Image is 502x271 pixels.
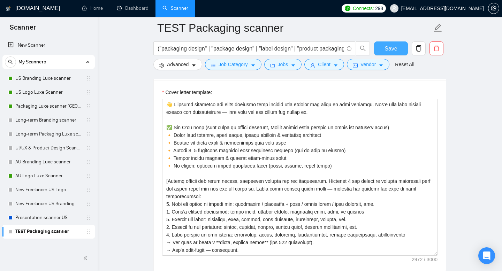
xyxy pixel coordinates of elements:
span: delete [430,45,443,52]
a: AU Branding Luxe scanner [15,155,82,169]
a: New Scanner [8,38,89,52]
a: setting [488,6,499,11]
span: holder [86,215,91,220]
a: US Branding Luxe scanner [15,71,82,85]
span: user [392,6,397,11]
span: Connects: [353,5,374,12]
a: Long-term Packaging Luxe scanner [15,127,82,141]
span: holder [86,76,91,81]
span: holder [86,201,91,207]
span: Vendor [360,61,376,68]
span: edit [433,23,442,32]
a: New Freelancer US Branding [15,197,82,211]
span: Job Category [219,61,248,68]
li: New Scanner [2,38,95,52]
span: holder [86,187,91,193]
a: UI/UX & Product Design Scanner [15,141,82,155]
img: upwork-logo.png [345,6,350,11]
span: 298 [375,5,383,12]
li: My Scanners [2,55,95,239]
span: search [356,45,370,52]
span: caret-down [291,63,296,68]
span: holder [86,131,91,137]
span: search [5,60,16,64]
span: holder [86,145,91,151]
button: barsJob Categorycaret-down [205,59,261,70]
span: idcard [353,63,358,68]
span: user [310,63,315,68]
span: holder [86,159,91,165]
span: caret-down [379,63,383,68]
span: caret-down [191,63,196,68]
a: New Freelancer US Logo [15,183,82,197]
button: userClientcaret-down [304,59,344,70]
a: dashboardDashboard [117,5,149,11]
div: Open Intercom Messenger [478,247,495,264]
img: logo [6,3,11,14]
span: bars [211,63,216,68]
span: Jobs [278,61,288,68]
span: double-left [83,255,90,262]
span: holder [86,173,91,179]
button: settingAdvancedcaret-down [153,59,202,70]
button: copy [412,41,426,55]
span: Advanced [167,61,189,68]
a: TEST Packaging scanner [15,225,82,239]
button: search [356,41,370,55]
span: holder [86,103,91,109]
span: caret-down [251,63,256,68]
span: My Scanners [18,55,46,69]
input: Scanner name... [157,19,432,37]
span: info-circle [347,46,351,51]
span: Scanner [4,22,41,37]
span: folder [270,63,275,68]
span: holder [86,229,91,234]
button: delete [429,41,443,55]
a: AU Logo Luxe Scanner [15,169,82,183]
textarea: Cover letter template: [162,99,438,256]
a: homeHome [82,5,103,11]
input: Search Freelance Jobs... [158,44,344,53]
span: copy [412,45,425,52]
button: idcardVendorcaret-down [347,59,389,70]
a: US Logo Luxe Scanner [15,85,82,99]
span: holder [86,90,91,95]
button: folderJobscaret-down [264,59,302,70]
a: Presentation scanner US [15,211,82,225]
span: holder [86,117,91,123]
a: Packaging Luxe scanner [GEOGRAPHIC_DATA] [15,99,82,113]
button: Save [374,41,408,55]
a: searchScanner [162,5,188,11]
span: setting [159,63,164,68]
button: search [5,56,16,68]
label: Cover letter template: [162,88,212,96]
a: Reset All [395,61,414,68]
button: setting [488,3,499,14]
span: caret-down [333,63,338,68]
span: Client [318,61,330,68]
a: Long-term Branding scanner [15,113,82,127]
span: Save [385,44,397,53]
